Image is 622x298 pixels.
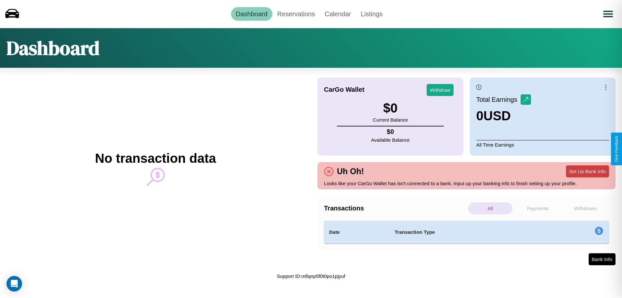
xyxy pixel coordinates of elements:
[95,151,216,166] h2: No transaction data
[373,115,408,124] p: Current Balance
[329,228,384,236] h4: Date
[371,128,410,136] h4: $ 0
[277,272,345,280] p: Support ID: mfiqnp5f0t0po1pjyuf
[516,202,560,214] p: Payments
[563,202,607,214] p: Withdraws
[614,136,619,162] div: Give Feedback
[231,7,272,21] a: Dashboard
[324,221,609,244] table: simple table
[334,167,367,176] h4: Uh Oh!
[371,136,410,144] p: Available Balance
[427,84,454,96] button: Withdraw
[566,165,609,177] button: Set Up Bank Info
[324,86,364,93] h4: CarGo Wallet
[6,35,99,61] h1: Dashboard
[395,228,542,236] h4: Transaction Type
[272,7,320,21] a: Reservations
[476,94,521,105] p: Total Earnings
[320,7,356,21] a: Calendar
[468,202,513,214] p: All
[324,179,609,188] p: Looks like your CarGo Wallet has isn't connected to a bank. Input up your banking info to finish ...
[324,205,466,212] h4: Transactions
[599,5,617,23] button: Open menu
[356,7,387,21] a: Listings
[373,101,408,115] h3: $ 0
[6,276,22,292] div: Open Intercom Messenger
[589,253,616,265] button: Bank Info
[476,109,531,123] h3: 0 USD
[476,140,609,149] p: All Time Earnings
